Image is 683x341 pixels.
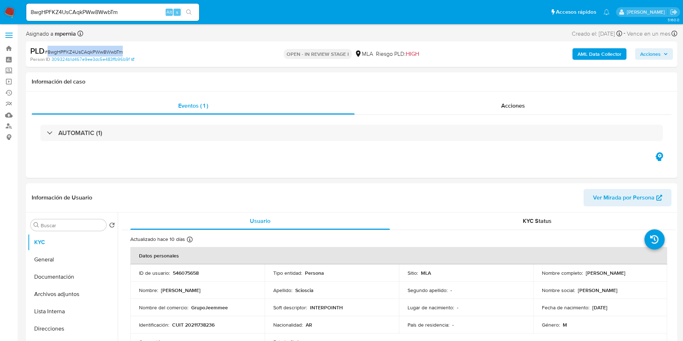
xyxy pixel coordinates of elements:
button: General [28,251,118,268]
span: HIGH [406,50,419,58]
p: 546075658 [173,270,199,276]
p: Nombre completo : [542,270,583,276]
p: M [563,322,567,328]
p: [PERSON_NAME] [161,287,201,293]
p: - [450,287,452,293]
p: Nombre : [139,287,158,293]
p: [PERSON_NAME] [586,270,625,276]
span: Asignado a [26,30,76,38]
button: Lista Interna [28,303,118,320]
a: Notificaciones [603,9,610,15]
input: Buscar usuario o caso... [26,8,199,17]
button: Archivos adjuntos [28,286,118,303]
a: Salir [670,8,678,16]
span: s [176,9,178,15]
button: Direcciones [28,320,118,337]
p: Sitio : [408,270,418,276]
span: KYC Status [523,217,552,225]
span: Acciones [640,48,661,60]
button: Acciones [635,48,673,60]
span: Eventos ( 1 ) [178,102,208,110]
span: Usuario [250,217,270,225]
p: Segundo apellido : [408,287,448,293]
div: Creado el: [DATE] [572,29,622,39]
th: Datos personales [130,247,667,264]
span: - [624,29,625,39]
h1: Información del caso [32,78,671,85]
span: # 8wgHPFKZ4UsCAqkPWw8WwbTm [45,48,123,55]
div: AUTOMATIC (1) [40,125,663,141]
button: Volver al orden por defecto [109,222,115,230]
button: Ver Mirada por Persona [584,189,671,206]
span: Acciones [501,102,525,110]
p: Actualizado hace 10 días [130,236,185,243]
p: Lugar de nacimiento : [408,304,454,311]
p: MLA [421,270,431,276]
p: ID de usuario : [139,270,170,276]
p: Persona [305,270,324,276]
button: Buscar [33,222,39,228]
a: 309324b1d467e9ee3dc5e483ffb96b9f [51,56,134,63]
p: - [457,304,458,311]
div: MLA [355,50,373,58]
button: AML Data Collector [572,48,626,60]
p: Fecha de nacimiento : [542,304,589,311]
span: Alt [166,9,172,15]
p: CUIT 20211738236 [172,322,215,328]
span: Vence en un mes [627,30,670,38]
h3: AUTOMATIC (1) [58,129,102,137]
p: Tipo entidad : [273,270,302,276]
p: Soft descriptor : [273,304,307,311]
p: GrupoJeemmee [191,304,228,311]
span: Accesos rápidos [556,8,596,16]
p: Nombre social : [542,287,575,293]
p: Género : [542,322,560,328]
p: OPEN - IN REVIEW STAGE I [284,49,352,59]
p: [PERSON_NAME] [578,287,617,293]
p: Nombre del comercio : [139,304,188,311]
span: Ver Mirada por Persona [593,189,655,206]
p: [DATE] [592,304,607,311]
b: PLD [30,45,45,57]
p: Scioscia [295,287,314,293]
p: INTERPOINTH [310,304,343,311]
p: País de residencia : [408,322,449,328]
b: Person ID [30,56,50,63]
p: - [452,322,454,328]
button: KYC [28,234,118,251]
b: AML Data Collector [578,48,621,60]
h1: Información de Usuario [32,194,92,201]
input: Buscar [41,222,103,229]
p: valeria.duch@mercadolibre.com [627,9,668,15]
button: search-icon [181,7,196,17]
p: Apellido : [273,287,292,293]
span: Riesgo PLD: [376,50,419,58]
b: mpernia [53,30,76,38]
p: AR [306,322,312,328]
p: Identificación : [139,322,169,328]
p: Nacionalidad : [273,322,303,328]
button: Documentación [28,268,118,286]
